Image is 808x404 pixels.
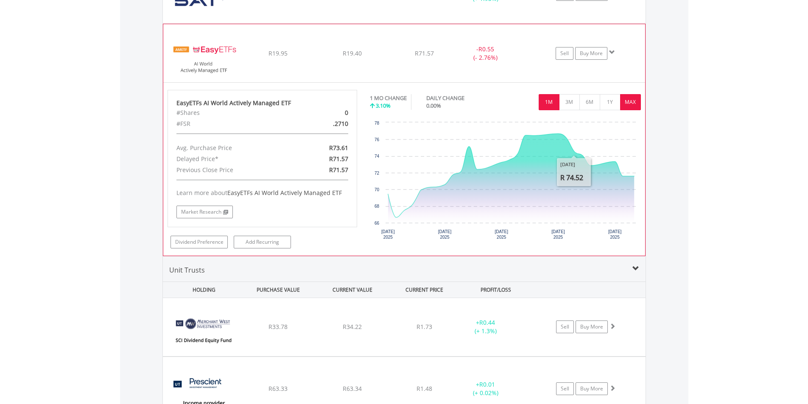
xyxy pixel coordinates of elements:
div: DAILY CHANGE [426,94,494,102]
span: 3.10% [376,102,391,109]
a: Buy More [576,382,608,395]
text: [DATE] 2025 [551,229,565,240]
a: Buy More [575,47,607,60]
text: [DATE] 2025 [608,229,622,240]
a: Sell [556,382,574,395]
a: Sell [556,320,574,333]
button: MAX [620,94,641,110]
div: #FSR [170,118,293,129]
text: [DATE] 2025 [381,229,395,240]
span: R71.57 [329,155,348,163]
a: Add Recurring [234,236,291,248]
span: R73.61 [329,144,348,152]
div: CURRENT VALUE [316,282,389,298]
div: Learn more about [176,189,349,197]
div: #Shares [170,107,293,118]
div: CURRENT PRICE [390,282,458,298]
span: R63.34 [343,384,362,393]
div: HOLDING [163,282,240,298]
div: Avg. Purchase Price [170,142,293,153]
div: + (+ 0.02%) [454,380,518,397]
div: - (- 2.76%) [453,45,517,62]
div: + (+ 1.3%) [454,318,518,335]
div: .2710 [293,118,355,129]
div: Previous Close Price [170,164,293,176]
div: Chart. Highcharts interactive chart. [370,118,641,245]
span: R0.44 [479,318,495,326]
div: EasyETFs AI World Actively Managed ETF [176,99,349,107]
span: 0.00% [426,102,441,109]
img: EQU.ZA.EASYAI.png [168,35,240,80]
text: 68 [375,204,380,209]
text: 78 [375,121,380,125]
div: PURCHASE VALUE [242,282,315,298]
a: Market Research [176,206,233,218]
span: R63.33 [268,384,288,393]
text: 66 [375,221,380,226]
a: Dividend Preference [171,236,228,248]
text: 72 [375,171,380,176]
span: R19.40 [343,49,362,57]
text: 70 [375,187,380,192]
text: 74 [375,154,380,159]
span: R34.22 [343,323,362,331]
span: R71.57 [415,49,434,57]
img: UT.ZA.MEHA1.png [167,309,240,354]
span: R0.55 [478,45,494,53]
button: 6M [579,94,600,110]
a: Sell [556,47,573,60]
div: PROFIT/LOSS [460,282,532,298]
span: Unit Trusts [169,265,205,275]
button: 3M [559,94,580,110]
span: R0.01 [479,380,495,388]
div: 0 [293,107,355,118]
text: [DATE] 2025 [438,229,452,240]
span: R1.48 [417,384,432,393]
span: R71.57 [329,166,348,174]
span: R33.78 [268,323,288,331]
button: 1Y [600,94,621,110]
text: 76 [375,137,380,142]
div: 1 MO CHANGE [370,94,407,102]
a: Buy More [576,320,608,333]
button: 1M [539,94,559,110]
div: Delayed Price* [170,153,293,164]
span: R19.95 [268,49,288,57]
span: EasyETFs AI World Actively Managed ETF [227,189,342,197]
text: [DATE] 2025 [495,229,508,240]
span: R1.73 [417,323,432,331]
svg: Interactive chart [370,118,641,245]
